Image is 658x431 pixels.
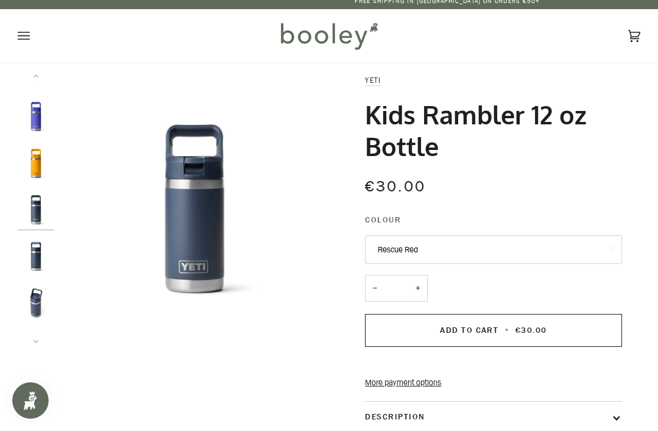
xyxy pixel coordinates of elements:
span: • [501,324,513,336]
button: + [408,275,428,301]
span: €30.00 [365,176,425,196]
img: Yeti Kids Rambler 12 oz Bottle Beekeeper - Booley Galway [18,145,54,182]
span: Colour [365,214,401,226]
div: Kid's Rambler 12oz Bottle Navy - Booley Galway [60,74,329,343]
img: Kids Rambler 12 oz Bottle [18,285,54,321]
h1: Kids Rambler 12 oz Bottle [365,99,612,162]
img: Kids Rambler 12 oz Bottle [18,238,54,274]
a: YETI [365,75,381,85]
button: Open menu [18,9,54,63]
button: Add to Cart • €30.00 [365,314,621,347]
input: Quantity [365,275,428,301]
a: More payment options [365,377,621,389]
iframe: Button to open loyalty program pop-up [12,382,49,419]
button: − [365,275,384,301]
img: Kid&#39;s Rambler 12oz Bottle Navy - Booley Galway [60,74,329,343]
span: Add to Cart [440,324,498,336]
img: Booley [275,18,382,54]
button: Rescue Red [365,235,621,265]
img: Kid's Rambler 12oz Bottle Navy - Booley Galway [18,191,54,228]
img: Yeti Kids Rambler 12 oz Bottle Ultramarine Violet - Booley Galway [18,98,54,135]
span: €30.00 [515,324,547,336]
